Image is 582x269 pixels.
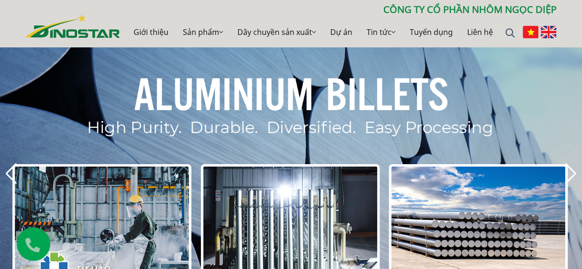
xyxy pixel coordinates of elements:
[403,17,460,47] a: Tuyển dụng
[505,28,515,38] img: search
[523,26,538,38] img: Tiếng Việt
[359,17,403,47] a: Tin tức
[460,17,500,47] a: Liên hệ
[126,17,176,47] a: Giới thiệu
[176,17,230,47] a: Sản phẩm
[25,12,120,37] a: Nhôm Dinostar
[541,26,557,38] img: English
[230,17,323,47] a: Dây chuyền sản xuất
[120,2,557,17] p: CÔNG TY CỔ PHẦN NHÔM NGỌC DIỆP
[323,17,359,47] a: Dự án
[25,14,120,38] img: Nhôm Dinostar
